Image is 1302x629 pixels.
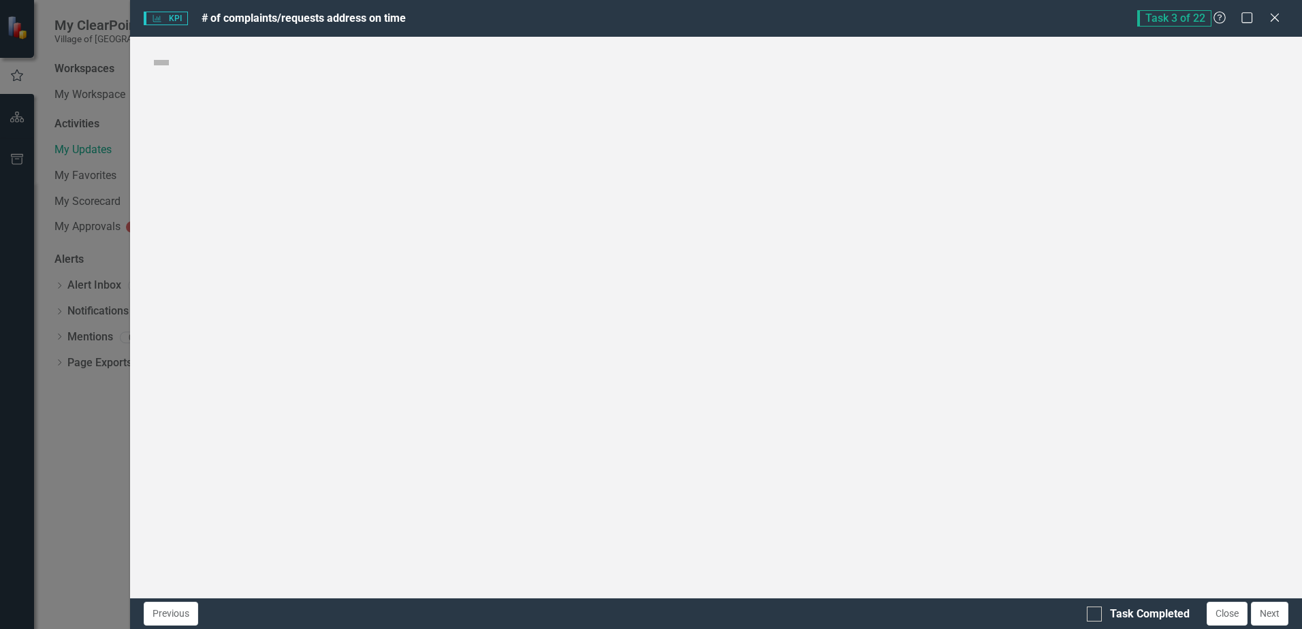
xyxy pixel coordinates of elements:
span: # of complaints/requests address on time [202,12,406,25]
span: KPI [144,12,187,25]
span: Task 3 of 22 [1137,10,1211,27]
button: Close [1207,602,1248,626]
div: Task Completed [1110,607,1190,622]
img: Not Defined [150,52,172,74]
button: Next [1251,602,1288,626]
button: Previous [144,602,198,626]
